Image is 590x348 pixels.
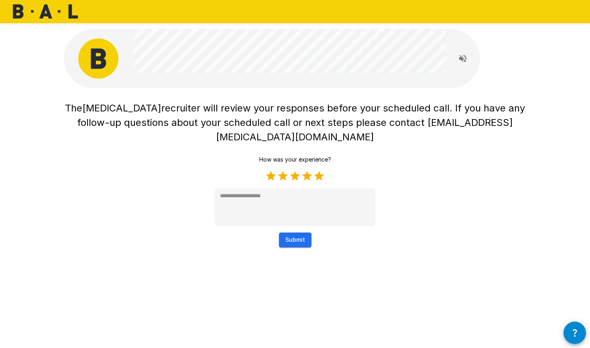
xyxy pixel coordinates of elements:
[455,51,471,67] button: Read questions aloud
[77,102,528,143] span: recruiter will review your responses before your scheduled call. If you have any follow-up questi...
[259,156,331,164] p: How was your experience?
[78,38,118,79] img: bal_avatar.png
[82,102,161,114] span: [MEDICAL_DATA]
[65,102,82,114] span: The
[279,233,311,247] button: Submit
